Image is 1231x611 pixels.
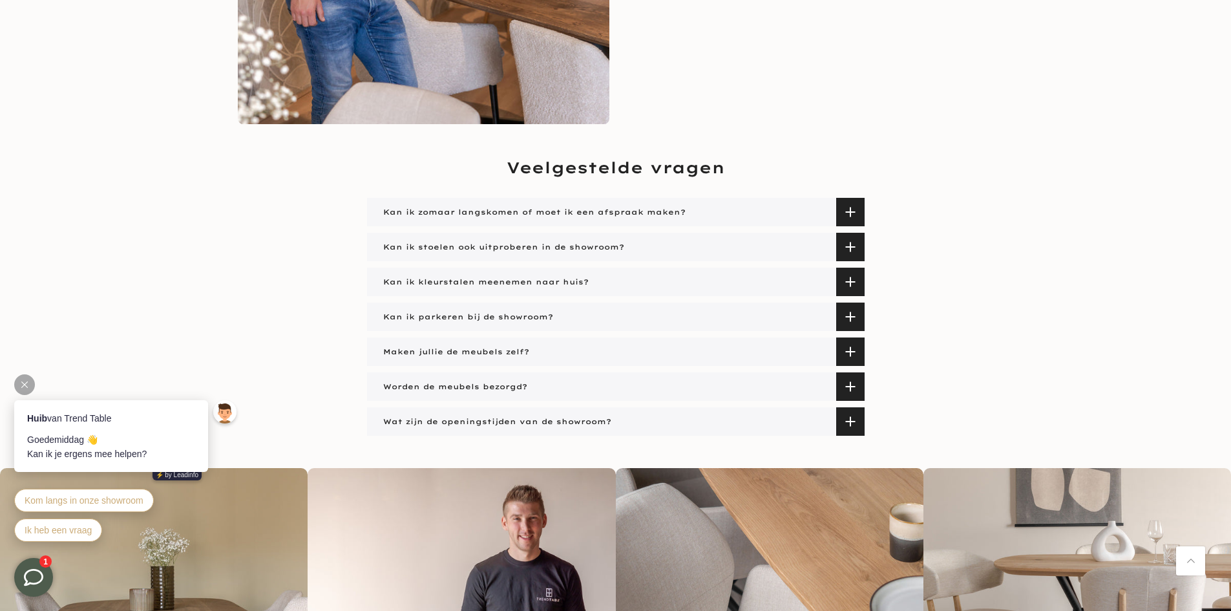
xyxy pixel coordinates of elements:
a: Kan ik parkeren bij de showroom? [367,303,865,331]
iframe: toggle-frame [1,545,66,610]
span: Worden de meubels bezorgd? [380,372,527,401]
span: Kan ik zomaar langskomen of moet ik een afspraak maken? [380,198,686,226]
a: Terug naar boven [1176,546,1205,575]
span: Maken jullie de meubels zelf? [380,338,529,366]
a: Wat zijn de openingstijden van de showroom? [367,407,865,436]
span: Wat zijn de openingstijden van de showroom? [380,407,611,436]
span: Kan ik kleurstalen meenemen naar huis? [380,268,589,296]
a: Maken jullie de meubels zelf? [367,338,865,366]
a: Worden de meubels bezorgd? [367,372,865,401]
a: Kan ik kleurstalen meenemen naar huis? [367,268,865,296]
a: Kan ik zomaar langskomen of moet ik een afspraak maken? [367,198,865,226]
a: Kan ik stoelen ook uitproberen in de showroom? [367,233,865,261]
span: Kan ik stoelen ook uitproberen in de showroom? [380,233,624,261]
span: Veelgestelde vragen [507,156,725,178]
span: Kan ik parkeren bij de showroom? [380,303,553,331]
iframe: bot-iframe [1,337,253,558]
